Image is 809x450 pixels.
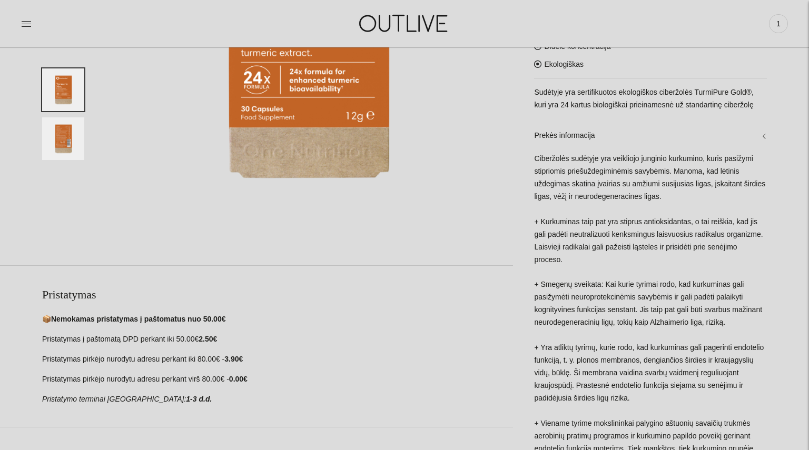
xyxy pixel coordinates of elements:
[42,313,513,326] p: 📦
[534,119,767,153] a: Prekės informacija
[42,287,513,303] h2: Pristatymas
[339,5,470,42] img: OUTLIVE
[42,353,513,366] p: Pristatymas pirkėjo nurodytu adresu perkant iki 80.00€ -
[42,395,186,403] em: Pristatymo terminai [GEOGRAPHIC_DATA]:
[534,86,767,112] p: Sudėtyje yra sertifikuotos ekologiškos ciberžolės TurmiPure Gold®, kuri yra 24 kartus biologiškai...
[229,375,248,383] strong: 0.00€
[42,373,513,386] p: Pristatymas pirkėjo nurodytu adresu perkant virš 80.00€ -
[224,355,243,363] strong: 3.90€
[186,395,212,403] strong: 1-3 d.d.
[51,315,225,323] strong: Nemokamas pristatymas į paštomatus nuo 50.00€
[769,12,788,35] a: 1
[42,117,84,160] button: Translation missing: en.general.accessibility.image_thumbail
[199,335,217,343] strong: 2.50€
[771,16,786,31] span: 1
[42,68,84,111] button: Translation missing: en.general.accessibility.image_thumbail
[42,333,513,346] p: Pristatymas į paštomatą DPD perkant iki 50.00€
